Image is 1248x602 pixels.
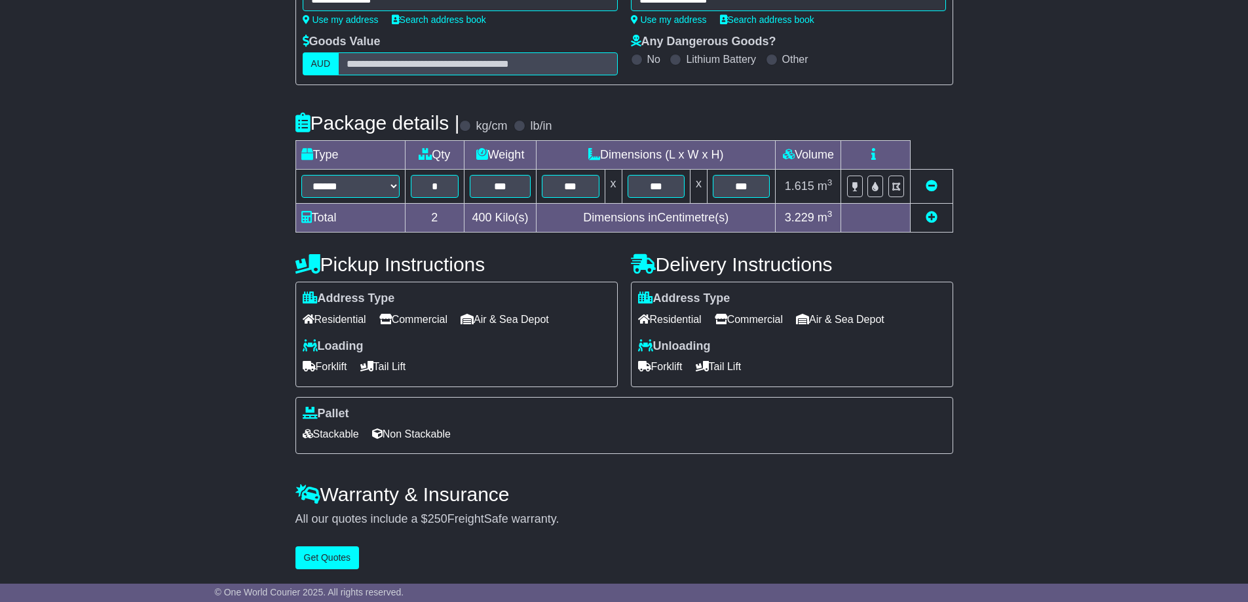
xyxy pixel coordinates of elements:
[476,119,507,134] label: kg/cm
[392,14,486,25] a: Search address book
[647,53,660,66] label: No
[530,119,552,134] label: lb/in
[472,211,492,224] span: 400
[715,309,783,329] span: Commercial
[631,35,776,49] label: Any Dangerous Goods?
[785,211,814,224] span: 3.229
[295,254,618,275] h4: Pickup Instructions
[303,292,395,306] label: Address Type
[638,339,711,354] label: Unloading
[405,204,464,233] td: 2
[295,483,953,505] h4: Warranty & Insurance
[926,211,937,224] a: Add new item
[776,141,841,170] td: Volume
[295,112,460,134] h4: Package details |
[638,292,730,306] label: Address Type
[428,512,447,525] span: 250
[360,356,406,377] span: Tail Lift
[215,587,404,597] span: © One World Courier 2025. All rights reserved.
[631,254,953,275] h4: Delivery Instructions
[631,14,707,25] a: Use my address
[537,204,776,233] td: Dimensions in Centimetre(s)
[464,204,537,233] td: Kilo(s)
[926,179,937,193] a: Remove this item
[303,52,339,75] label: AUD
[605,170,622,204] td: x
[295,512,953,527] div: All our quotes include a $ FreightSafe warranty.
[303,339,364,354] label: Loading
[295,546,360,569] button: Get Quotes
[295,141,405,170] td: Type
[379,309,447,329] span: Commercial
[303,356,347,377] span: Forklift
[303,309,366,329] span: Residential
[690,170,707,204] td: x
[461,309,549,329] span: Air & Sea Depot
[638,356,683,377] span: Forklift
[303,407,349,421] label: Pallet
[303,35,381,49] label: Goods Value
[372,424,451,444] span: Non Stackable
[827,178,833,187] sup: 3
[638,309,702,329] span: Residential
[827,209,833,219] sup: 3
[782,53,808,66] label: Other
[464,141,537,170] td: Weight
[537,141,776,170] td: Dimensions (L x W x H)
[405,141,464,170] td: Qty
[303,424,359,444] span: Stackable
[796,309,884,329] span: Air & Sea Depot
[720,14,814,25] a: Search address book
[303,14,379,25] a: Use my address
[686,53,756,66] label: Lithium Battery
[295,204,405,233] td: Total
[818,179,833,193] span: m
[696,356,742,377] span: Tail Lift
[818,211,833,224] span: m
[785,179,814,193] span: 1.615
